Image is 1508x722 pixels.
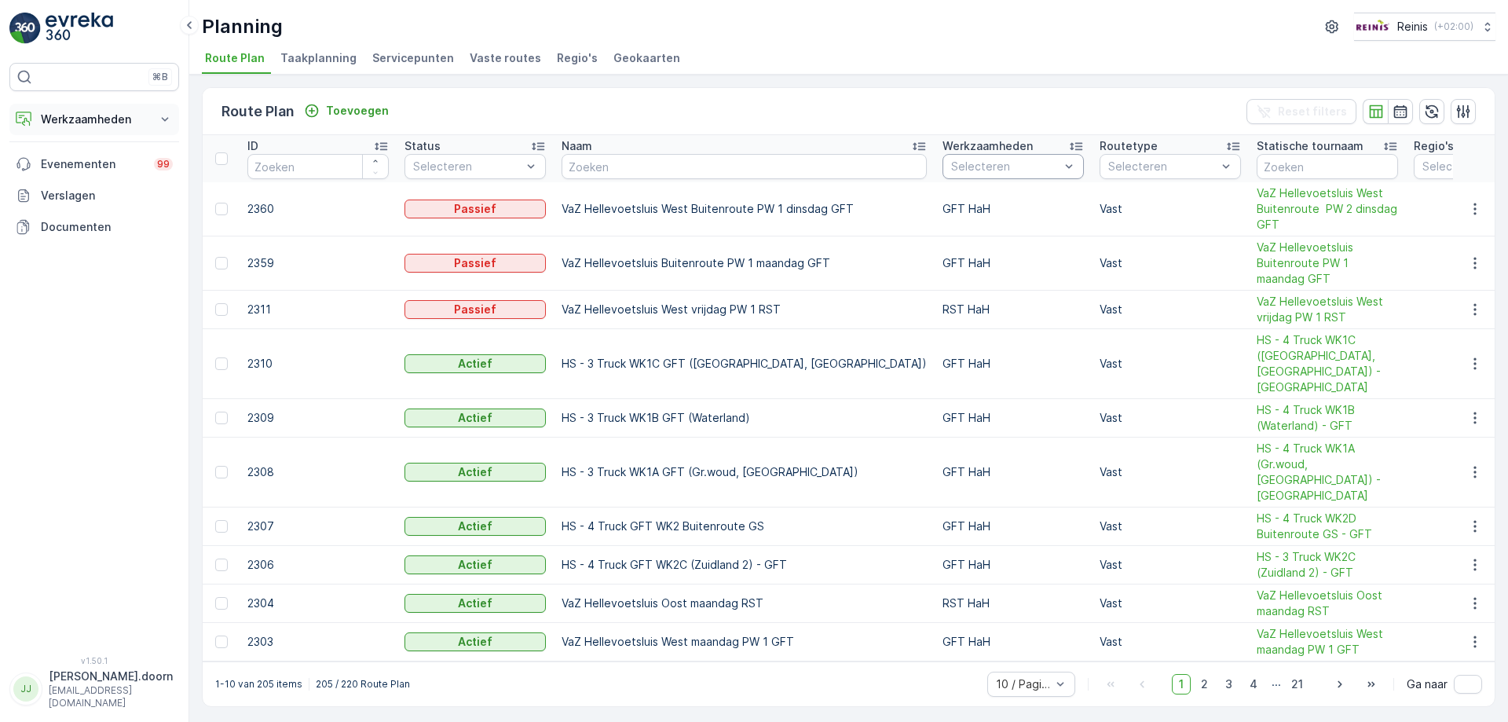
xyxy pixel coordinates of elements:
[280,50,357,66] span: Taakplanning
[404,138,441,154] p: Status
[215,412,228,424] div: Toggle Row Selected
[1218,674,1239,695] span: 3
[562,634,927,650] p: VaZ Hellevoetsluis West maandag PW 1 GFT
[215,466,228,478] div: Toggle Row Selected
[247,201,389,217] p: 2360
[215,678,302,691] p: 1-10 van 205 items
[9,669,179,709] button: JJ[PERSON_NAME].doorn[EMAIL_ADDRESS][DOMAIN_NAME]
[1257,154,1398,179] input: Zoeken
[404,254,546,273] button: Passief
[1257,294,1398,325] a: VaZ Hellevoetsluis West vrijdag PW 1 RST
[221,101,295,123] p: Route Plan
[1434,20,1473,33] p: ( +02:00 )
[1108,159,1217,174] p: Selecteren
[1354,13,1495,41] button: Reinis(+02:00)
[247,596,389,611] p: 2304
[1257,240,1398,287] span: VaZ Hellevoetsluis Buitenroute PW 1 maandag GFT
[1100,201,1241,217] p: Vast
[1100,519,1241,534] p: Vast
[1194,674,1215,695] span: 2
[1354,18,1391,35] img: Reinis-Logo-Vrijstaand_Tekengebied-1-copy2_aBO4n7j.png
[404,555,546,574] button: Actief
[404,409,546,427] button: Actief
[942,410,1084,426] p: GFT HaH
[562,557,927,573] p: HS - 4 Truck GFT WK2C (Zuidland 2) - GFT
[454,201,496,217] p: Passief
[215,636,228,648] div: Toggle Row Selected
[1257,441,1398,504] span: HS - 4 Truck WK1A (Gr.woud, [GEOGRAPHIC_DATA]) - [GEOGRAPHIC_DATA]
[9,13,41,44] img: logo
[1100,356,1241,372] p: Vast
[562,302,927,317] p: VaZ Hellevoetsluis West vrijdag PW 1 RST
[202,14,283,39] p: Planning
[157,158,170,170] p: 99
[404,594,546,613] button: Actief
[1100,634,1241,650] p: Vast
[1100,302,1241,317] p: Vast
[613,50,680,66] span: Geokaarten
[215,257,228,269] div: Toggle Row Selected
[247,557,389,573] p: 2306
[247,634,389,650] p: 2303
[562,154,927,179] input: Zoeken
[1257,549,1398,581] a: HS - 3 Truck WK2C (Zuidland 2) - GFT
[1257,588,1398,619] a: VaZ Hellevoetsluis Oost maandag RST
[298,101,395,120] button: Toevoegen
[942,302,1084,317] p: RST HaH
[1272,674,1281,695] p: ...
[404,200,546,218] button: Passief
[215,303,228,316] div: Toggle Row Selected
[1100,557,1241,573] p: Vast
[1100,596,1241,611] p: Vast
[942,557,1084,573] p: GFT HaH
[1284,674,1310,695] span: 21
[404,517,546,536] button: Actief
[1100,255,1241,271] p: Vast
[404,632,546,651] button: Actief
[326,103,389,119] p: Toevoegen
[1257,332,1398,395] a: HS - 4 Truck WK1C (Maaswijk West, Waterland) - GFT
[247,255,389,271] p: 2359
[41,219,173,235] p: Documenten
[562,138,592,154] p: Naam
[247,356,389,372] p: 2310
[562,519,927,534] p: HS - 4 Truck GFT WK2 Buitenroute GS
[1172,674,1191,695] span: 1
[215,597,228,610] div: Toggle Row Selected
[1257,626,1398,658] a: VaZ Hellevoetsluis West maandag PW 1 GFT
[372,50,454,66] span: Servicepunten
[9,180,179,211] a: Verslagen
[41,188,173,203] p: Verslagen
[458,519,492,534] p: Actief
[458,464,492,480] p: Actief
[1257,185,1398,233] a: VaZ Hellevoetsluis West Buitenroute PW 2 dinsdag GFT
[413,159,522,174] p: Selecteren
[215,559,228,571] div: Toggle Row Selected
[942,201,1084,217] p: GFT HaH
[316,678,410,691] p: 205 / 220 Route Plan
[562,410,927,426] p: HS - 3 Truck WK1B GFT (Waterland)
[205,50,265,66] span: Route Plan
[1257,511,1398,542] a: HS - 4 Truck WK2D Buitenroute GS - GFT
[942,634,1084,650] p: GFT HaH
[1100,410,1241,426] p: Vast
[152,71,168,83] p: ⌘B
[9,148,179,180] a: Evenementen99
[454,302,496,317] p: Passief
[247,519,389,534] p: 2307
[13,676,38,702] div: JJ
[458,356,492,372] p: Actief
[562,596,927,611] p: VaZ Hellevoetsluis Oost maandag RST
[942,255,1084,271] p: GFT HaH
[404,463,546,482] button: Actief
[1246,99,1356,124] button: Reset filters
[1414,138,1454,154] p: Regio's
[46,13,113,44] img: logo_light-DOdMpM7g.png
[49,684,173,709] p: [EMAIL_ADDRESS][DOMAIN_NAME]
[1100,138,1158,154] p: Routetype
[1407,676,1448,692] span: Ga naar
[1243,674,1265,695] span: 4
